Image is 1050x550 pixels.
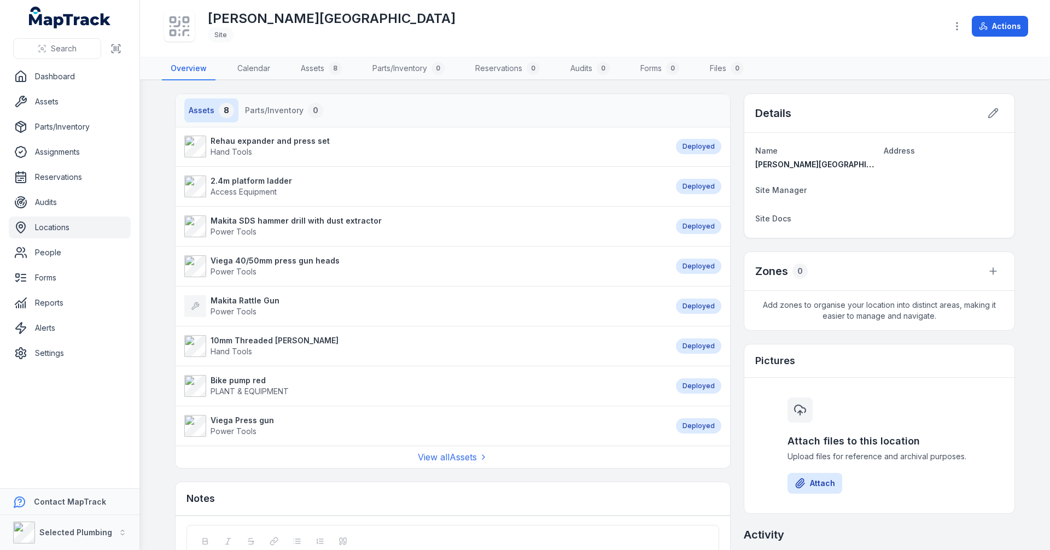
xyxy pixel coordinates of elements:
[184,98,238,122] button: Assets8
[676,179,721,194] div: Deployed
[755,353,795,368] h3: Pictures
[9,267,131,289] a: Forms
[364,57,453,80] a: Parts/Inventory0
[597,62,610,75] div: 0
[9,141,131,163] a: Assignments
[211,347,252,356] span: Hand Tools
[9,292,131,314] a: Reports
[229,57,279,80] a: Calendar
[466,57,549,80] a: Reservations0
[676,299,721,314] div: Deployed
[884,146,915,155] span: Address
[51,43,77,54] span: Search
[9,91,131,113] a: Assets
[792,264,808,279] div: 0
[666,62,679,75] div: 0
[211,426,256,436] span: Power Tools
[184,136,665,157] a: Rehau expander and press setHand Tools
[184,175,665,197] a: 2.4m platform ladderAccess Equipment
[211,295,279,306] strong: Makita Rattle Gun
[676,219,721,234] div: Deployed
[208,10,456,27] h1: [PERSON_NAME][GEOGRAPHIC_DATA]
[211,267,256,276] span: Power Tools
[972,16,1028,37] button: Actions
[9,116,131,138] a: Parts/Inventory
[527,62,540,75] div: 0
[211,187,277,196] span: Access Equipment
[755,106,791,121] h2: Details
[211,255,340,266] strong: Viega 40/50mm press gun heads
[755,264,788,279] h2: Zones
[676,378,721,394] div: Deployed
[211,215,382,226] strong: Makita SDS hammer drill with dust extractor
[755,160,897,169] span: [PERSON_NAME][GEOGRAPHIC_DATA]
[211,136,330,147] strong: Rehau expander and press set
[211,375,289,386] strong: Bike pump red
[676,139,721,154] div: Deployed
[34,497,106,506] strong: Contact MapTrack
[186,491,215,506] h3: Notes
[9,191,131,213] a: Audits
[9,217,131,238] a: Locations
[744,527,784,542] h2: Activity
[184,295,665,317] a: Makita Rattle GunPower Tools
[211,175,292,186] strong: 2.4m platform ladder
[184,215,665,237] a: Makita SDS hammer drill with dust extractorPower Tools
[731,62,744,75] div: 0
[9,166,131,188] a: Reservations
[562,57,619,80] a: Audits0
[701,57,752,80] a: Files0
[219,103,234,118] div: 8
[29,7,111,28] a: MapTrack
[208,27,234,43] div: Site
[329,62,342,75] div: 8
[211,147,252,156] span: Hand Tools
[184,375,665,397] a: Bike pump redPLANT & EQUIPMENT
[787,434,971,449] h3: Attach files to this location
[211,335,339,346] strong: 10mm Threaded [PERSON_NAME]
[9,317,131,339] a: Alerts
[755,146,778,155] span: Name
[184,335,665,357] a: 10mm Threaded [PERSON_NAME]Hand Tools
[184,415,665,437] a: Viega Press gunPower Tools
[755,185,807,195] span: Site Manager
[632,57,688,80] a: Forms0
[162,57,215,80] a: Overview
[211,227,256,236] span: Power Tools
[787,473,842,494] button: Attach
[292,57,351,80] a: Assets8
[211,387,289,396] span: PLANT & EQUIPMENT
[184,255,665,277] a: Viega 40/50mm press gun headsPower Tools
[9,342,131,364] a: Settings
[308,103,323,118] div: 0
[211,307,256,316] span: Power Tools
[431,62,445,75] div: 0
[241,98,328,122] button: Parts/Inventory0
[787,451,971,462] span: Upload files for reference and archival purposes.
[676,418,721,434] div: Deployed
[9,66,131,87] a: Dashboard
[9,242,131,264] a: People
[418,450,488,464] a: View allAssets
[211,415,274,426] strong: Viega Press gun
[676,259,721,274] div: Deployed
[744,291,1014,330] span: Add zones to organise your location into distinct areas, making it easier to manage and navigate.
[39,528,112,537] strong: Selected Plumbing
[755,214,791,223] span: Site Docs
[676,338,721,354] div: Deployed
[13,38,101,59] button: Search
